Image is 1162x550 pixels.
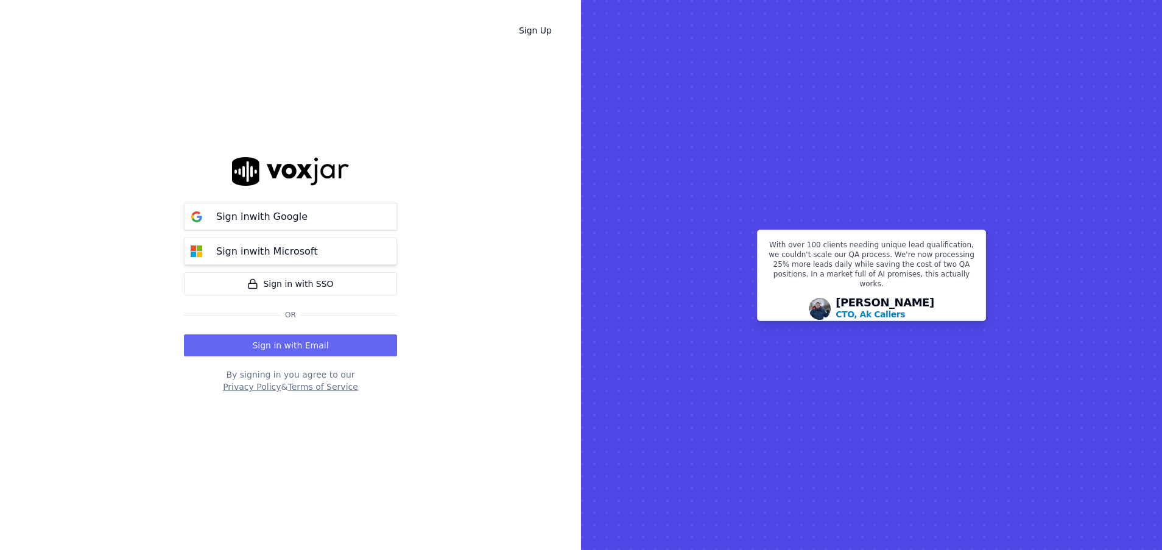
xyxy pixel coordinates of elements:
img: google Sign in button [185,205,209,229]
p: CTO, Ak Callers [836,308,905,320]
a: Sign Up [509,19,562,41]
img: logo [232,157,349,186]
div: By signing in you agree to our & [184,368,397,393]
button: Sign inwith Microsoft [184,238,397,265]
button: Terms of Service [287,381,357,393]
button: Sign in with Email [184,334,397,356]
p: Sign in with Microsoft [216,244,317,259]
span: Or [280,310,301,320]
img: Avatar [809,298,831,320]
img: microsoft Sign in button [185,239,209,264]
a: Sign in with SSO [184,272,397,295]
p: Sign in with Google [216,210,308,224]
button: Privacy Policy [223,381,281,393]
div: [PERSON_NAME] [836,297,934,320]
button: Sign inwith Google [184,203,397,230]
p: With over 100 clients needing unique lead qualification, we couldn't scale our QA process. We're ... [765,240,978,294]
